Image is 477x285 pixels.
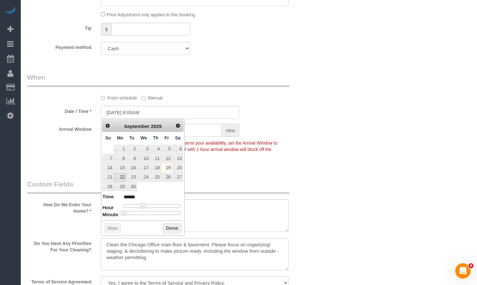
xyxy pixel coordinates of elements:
a: 22 [114,173,126,182]
a: 2 [127,145,137,154]
span: mins [222,124,239,137]
a: 15 [114,163,126,172]
span: Thursday [153,135,158,140]
a: 14 [103,163,113,172]
span: Price Adjustment only applies to this booking [106,12,195,17]
label: Arrival Window [22,124,96,132]
span: 4 [468,263,473,268]
span: Friday [165,135,169,140]
a: 27 [173,173,183,182]
a: 13 [173,154,183,163]
span: $ [101,23,112,36]
a: 7 [103,154,113,163]
span: Sunday [105,135,111,140]
a: 9 [127,154,137,163]
span: September [124,123,150,129]
iframe: Intercom live chat [455,263,471,279]
span: Monday [117,135,123,140]
a: 5 [162,145,172,154]
a: Next [173,122,182,131]
img: Automaid Logo [4,6,17,15]
span: Prev [105,123,110,128]
button: Now [104,223,121,234]
a: 23 [127,173,137,182]
label: Tip [22,23,96,31]
dt: Hour [102,204,114,212]
label: From schedule [101,92,137,101]
label: Manual [142,92,163,101]
button: Done [163,223,181,234]
a: 12 [162,154,172,163]
span: Next [175,123,181,128]
label: How Do We Enter Your Home? * [22,199,96,214]
a: 1 [114,145,126,154]
input: From schedule [101,96,105,100]
a: 24 [138,173,150,182]
a: 17 [138,163,150,172]
a: 26 [162,173,172,182]
a: 30 [127,182,137,191]
a: 6 [173,145,183,154]
input: MM/DD/YYYY HH:MM [101,106,239,119]
a: Prev [103,122,112,131]
span: 2025 [151,123,162,129]
label: Payment method [22,42,96,51]
a: 28 [103,182,113,191]
label: Do You Have Any Priorities For Your Cleaning? [22,238,96,253]
a: 18 [150,163,161,172]
a: 19 [162,163,172,172]
a: 21 [103,173,113,182]
label: Date / Time * [22,106,96,115]
a: 10 [138,154,150,163]
span: To make this booking count against your availability, set the Arrival Window to match a spot on y... [101,140,277,158]
a: 3 [138,145,150,154]
span: Wednesday [141,135,147,140]
dt: Minute [102,211,118,219]
a: 20 [173,163,183,172]
span: Saturday [175,135,181,140]
a: 25 [150,173,161,182]
legend: Custom Fields [27,179,289,194]
a: 16 [127,163,137,172]
a: 8 [114,154,126,163]
a: 11 [150,154,161,163]
a: 4 [150,145,161,154]
dt: Time [102,193,114,201]
legend: When [27,73,289,87]
label: Terms of Service Agreement [22,276,96,285]
span: Tuesday [129,135,135,140]
input: Manual [142,96,146,100]
a: 29 [114,182,126,191]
